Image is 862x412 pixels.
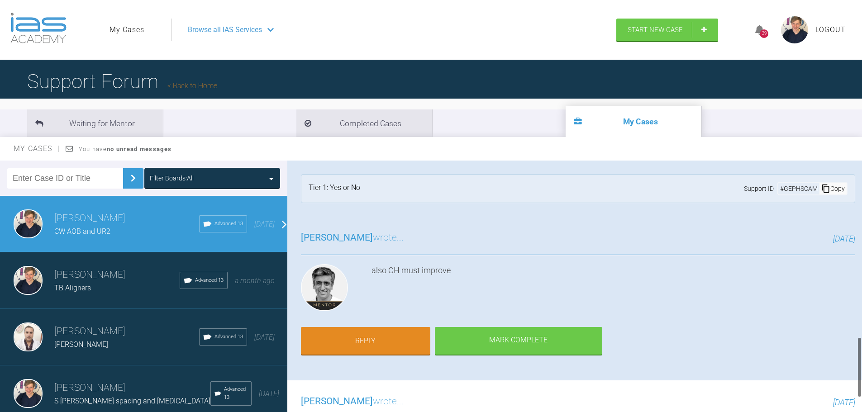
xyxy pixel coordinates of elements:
span: Browse all IAS Services [188,24,262,36]
a: Start New Case [616,19,718,41]
h1: Support Forum [27,66,217,97]
h3: [PERSON_NAME] [54,324,199,339]
a: Reply [301,327,430,355]
div: also OH must improve [371,264,855,315]
span: [PERSON_NAME] [301,396,373,407]
span: Advanced 13 [195,276,224,284]
div: Copy [819,183,847,194]
li: Waiting for Mentor [27,109,163,137]
span: Support ID [744,184,774,194]
span: [DATE] [254,220,275,228]
h3: [PERSON_NAME] [54,380,210,396]
div: Tier 1: Yes or No [309,182,360,195]
span: TB Aligners [54,284,91,292]
img: Jack Gardner [14,379,43,408]
h3: [PERSON_NAME] [54,267,180,283]
h3: wrote... [301,394,404,409]
a: My Cases [110,24,144,36]
span: [PERSON_NAME] [301,232,373,243]
img: logo-light.3e3ef733.png [10,13,67,43]
input: Enter Case ID or Title [7,168,123,189]
h3: [PERSON_NAME] [54,211,199,226]
span: Start New Case [628,26,683,34]
span: Advanced 13 [214,220,243,228]
div: Filter Boards: All [150,173,194,183]
span: Advanced 13 [224,385,248,402]
span: [DATE] [259,389,279,398]
a: Logout [815,24,846,36]
img: Asif Chatoo [301,264,348,311]
li: Completed Cases [296,109,432,137]
div: 39 [760,29,768,38]
span: [DATE] [254,333,275,341]
span: Advanced 13 [214,333,243,341]
span: S [PERSON_NAME] spacing and [MEDICAL_DATA] [54,397,210,405]
li: My Cases [566,106,701,137]
div: # GEPHSCAM [778,184,819,194]
span: You have [79,146,171,152]
span: a month ago [235,276,275,285]
img: Habib Nahas [14,322,43,351]
span: My Cases [14,144,60,153]
span: [PERSON_NAME] [54,340,108,349]
h3: wrote... [301,230,404,246]
img: Jack Gardner [14,209,43,238]
div: Mark Complete [435,327,602,355]
span: [DATE] [833,398,855,407]
strong: no unread messages [107,146,171,152]
img: profile.png [781,16,808,43]
span: [DATE] [833,234,855,243]
img: chevronRight.28bd32b0.svg [126,171,140,185]
img: Jack Gardner [14,266,43,295]
span: CW AOB and UR2 [54,227,110,236]
a: Back to Home [167,81,217,90]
